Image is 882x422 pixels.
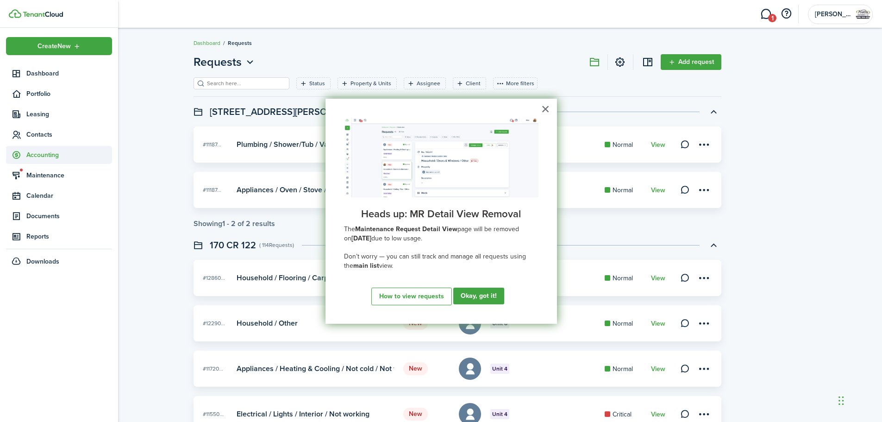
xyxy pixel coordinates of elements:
[26,109,112,119] span: Leasing
[26,130,112,139] span: Contacts
[353,261,379,271] strong: main list
[379,261,393,271] span: view.
[605,140,642,150] card-mark: Normal
[706,237,721,253] button: Toggle accordion
[194,39,220,47] a: Dashboard
[237,274,394,282] card-title: Household / Flooring / Carpet / Tile / Floor needs replacing
[203,274,225,282] span: #12860...
[768,14,776,22] span: 1
[490,409,509,419] badge: Unit 4
[344,208,538,220] h3: Heads up: MR Detail View Removal
[838,387,844,415] div: Drag
[203,186,221,194] span: #11187...
[605,273,642,283] card-mark: Normal
[651,365,665,373] a: View
[651,320,665,328] a: View
[651,141,665,149] a: View
[856,7,870,22] img: Martin Properties, LLC
[203,365,223,373] span: #11720...
[237,140,392,149] card-title: Plumbing / Shower/Tub / Valves/Spouts / Other
[309,79,325,88] filter-tag-label: Status
[466,79,481,88] filter-tag-label: Client
[605,185,642,195] card-mark: Normal
[490,364,509,374] badge: Unit 4
[344,224,521,243] span: page will be removed on
[403,408,428,421] status: New
[194,126,721,228] maintenance-list-swimlane-item: Toggle accordion
[237,186,378,194] card-title: Appliances / Oven / Stove / Oven / No heat
[728,322,882,422] iframe: Chat Widget
[26,69,112,78] span: Dashboard
[194,54,242,70] span: Requests
[492,410,507,418] span: Unit 4
[541,101,550,116] button: Close
[210,238,256,252] swimlane-title: 170 CR 122
[778,6,794,22] button: Open resource center
[237,365,394,373] card-title: Appliances / Heating & Cooling / Not cold / Not working at all
[453,288,504,304] button: Okay, got it!
[344,252,528,271] span: Don’t worry — you can still track and manage all requests using the
[344,224,355,234] span: The
[210,105,367,119] swimlane-title: [STREET_ADDRESS][PERSON_NAME]
[26,150,112,160] span: Accounting
[203,319,225,328] span: #12290...
[194,54,256,70] maintenance-header-page-nav: Requests
[371,288,452,305] button: How to view requests
[661,54,721,70] a: Add request
[355,224,457,234] strong: Maintenance Request Detail View
[228,39,252,47] span: Requests
[26,211,112,221] span: Documents
[417,79,440,88] filter-tag-label: Assignee
[651,411,665,418] a: View
[203,140,221,149] span: #11187...
[371,233,422,243] span: due to low usage.
[651,275,665,282] a: View
[9,9,21,18] img: TenantCloud
[26,191,112,201] span: Calendar
[605,364,642,374] card-mark: Normal
[493,77,538,89] button: More filters
[351,233,371,243] strong: [DATE]
[38,43,71,50] span: Create New
[23,12,63,17] img: TenantCloud
[194,54,256,70] button: Open menu
[605,409,642,419] card-mark: Critical
[237,319,298,328] card-title: Household / Other
[259,241,294,249] swimlane-subtitle: ( 114 Requests )
[222,218,250,229] pagination-page-total: 1 - 2 of 2
[26,170,112,180] span: Maintenance
[706,104,721,120] button: Toggle accordion
[404,77,446,89] filter-tag: Open filter
[492,365,507,373] span: Unit 4
[26,257,59,266] span: Downloads
[651,187,665,194] a: View
[6,37,112,55] button: Open menu
[205,79,286,88] input: Search here...
[338,77,397,89] filter-tag: Open filter
[815,11,852,18] span: Martin Properties, LLC
[26,232,112,241] span: Reports
[453,77,486,89] filter-tag: Open filter
[757,2,775,26] a: Messaging
[194,220,275,228] div: Showing results
[605,319,642,328] card-mark: Normal
[296,77,331,89] filter-tag: Open filter
[350,79,391,88] filter-tag-label: Property & Units
[237,410,369,418] card-title: Electrical / Lights / Interior / Not working
[403,362,428,375] status: New
[203,410,224,418] span: #11550...
[26,89,112,99] span: Portfolio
